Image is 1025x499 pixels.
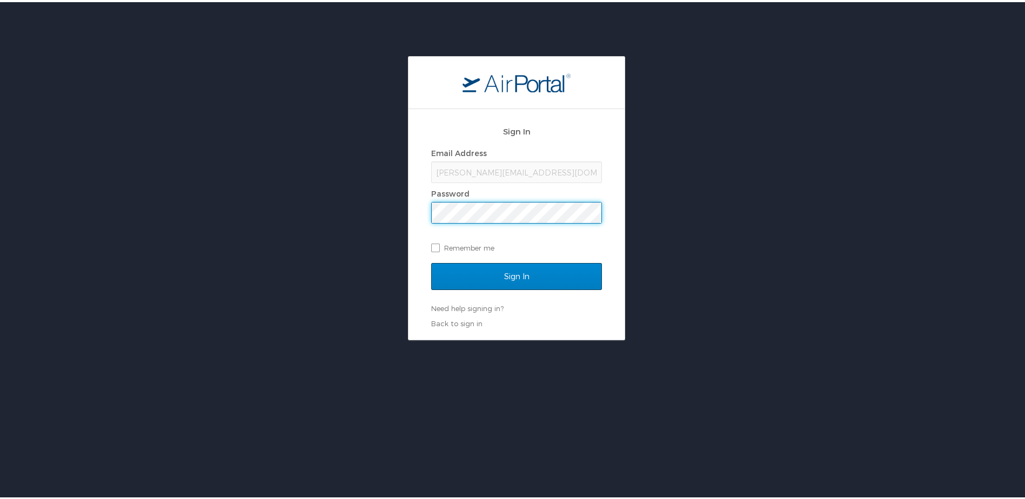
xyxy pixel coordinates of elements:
img: logo [463,71,571,90]
label: Password [431,187,470,196]
label: Email Address [431,146,487,156]
a: Back to sign in [431,317,483,326]
a: Need help signing in? [431,302,504,311]
h2: Sign In [431,123,602,136]
input: Sign In [431,261,602,288]
label: Remember me [431,238,602,254]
